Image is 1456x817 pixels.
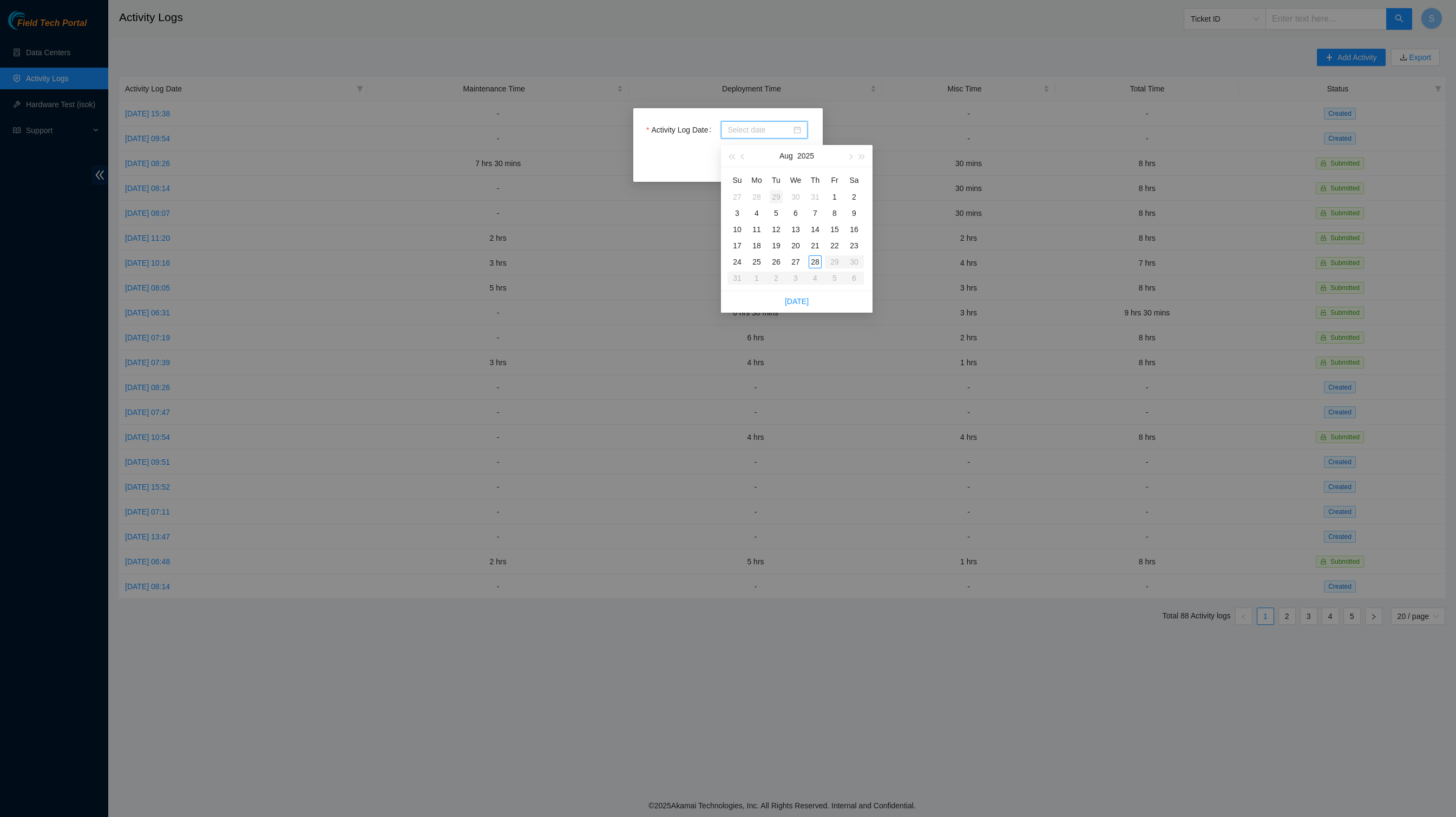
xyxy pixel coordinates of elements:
button: Aug [779,145,793,167]
div: 16 [848,223,861,236]
td: 2025-08-13 [786,221,805,238]
td: 2025-07-31 [805,189,825,205]
td: 2025-08-02 [844,189,864,205]
div: 19 [770,239,783,252]
td: 2025-08-21 [805,238,825,254]
div: 4 [750,207,763,220]
div: 30 [789,190,802,203]
td: 2025-08-16 [844,221,864,238]
div: 6 [789,207,802,220]
th: Sa [844,172,864,189]
td: 2025-08-24 [727,254,747,270]
div: 20 [789,239,802,252]
div: 28 [750,190,763,203]
th: Tu [766,172,786,189]
div: 1 [828,190,841,203]
td: 2025-08-14 [805,221,825,238]
div: 23 [848,239,861,252]
td: 2025-08-11 [747,221,766,238]
td: 2025-08-20 [786,238,805,254]
td: 2025-08-09 [844,205,864,221]
a: [DATE] [785,297,809,306]
td: 2025-07-30 [786,189,805,205]
td: 2025-08-25 [747,254,766,270]
div: 7 [809,207,822,220]
div: 29 [770,190,783,203]
div: 26 [770,255,783,268]
div: 25 [750,255,763,268]
td: 2025-08-15 [825,221,844,238]
td: 2025-08-28 [805,254,825,270]
th: We [786,172,805,189]
div: 12 [770,223,783,236]
th: Th [805,172,825,189]
div: 5 [770,207,783,220]
div: 11 [750,223,763,236]
div: 27 [731,190,744,203]
input: Activity Log Date [727,124,791,136]
th: Su [727,172,747,189]
td: 2025-08-23 [844,238,864,254]
th: Mo [747,172,766,189]
th: Fr [825,172,844,189]
td: 2025-07-29 [766,189,786,205]
td: 2025-08-03 [727,205,747,221]
td: 2025-08-18 [747,238,766,254]
div: 10 [731,223,744,236]
div: 3 [731,207,744,220]
td: 2025-08-27 [786,254,805,270]
div: 13 [789,223,802,236]
td: 2025-07-28 [747,189,766,205]
div: 8 [828,207,841,220]
td: 2025-08-06 [786,205,805,221]
td: 2025-08-17 [727,238,747,254]
td: 2025-08-12 [766,221,786,238]
td: 2025-08-01 [825,189,844,205]
button: 2025 [797,145,814,167]
div: 22 [828,239,841,252]
div: 2 [848,190,861,203]
div: 31 [809,190,822,203]
td: 2025-08-22 [825,238,844,254]
div: 27 [789,255,802,268]
td: 2025-08-26 [766,254,786,270]
td: 2025-08-05 [766,205,786,221]
div: 14 [809,223,822,236]
div: 9 [848,207,861,220]
div: 28 [809,255,822,268]
td: 2025-08-08 [825,205,844,221]
div: 18 [750,239,763,252]
td: 2025-08-07 [805,205,825,221]
div: 15 [828,223,841,236]
td: 2025-08-04 [747,205,766,221]
div: 24 [731,255,744,268]
div: 21 [809,239,822,252]
td: 2025-08-10 [727,221,747,238]
label: Activity Log Date [646,121,716,139]
div: 17 [731,239,744,252]
td: 2025-07-27 [727,189,747,205]
td: 2025-08-19 [766,238,786,254]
